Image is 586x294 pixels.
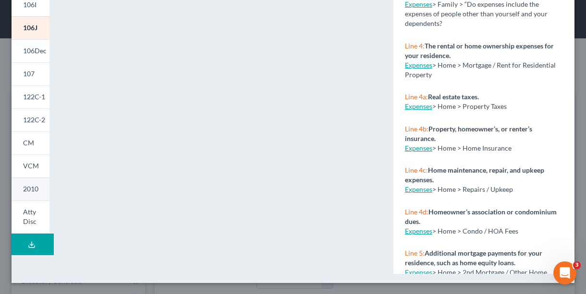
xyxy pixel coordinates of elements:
span: Line 5: [405,249,425,257]
a: 122C-1 [12,85,49,108]
a: Expenses [405,268,432,276]
span: Line 4: [405,42,425,50]
span: Line 4d: [405,208,428,216]
span: > Home > Mortgage / Rent for Residential Property [405,61,556,79]
strong: Homeowner’s association or condominium dues. [405,208,557,225]
a: Expenses [405,144,432,152]
a: 122C-2 [12,108,49,131]
span: 107 [23,70,35,78]
a: Expenses [405,102,432,110]
span: > Home > Property Taxes [432,102,507,110]
span: 106Dec [23,47,47,55]
span: Atty Disc [23,208,37,225]
iframe: Intercom live chat [553,261,576,284]
strong: The rental or home ownership expenses for your residence. [405,42,554,59]
a: 106J [12,16,49,39]
span: 106I [23,0,37,9]
span: 122C-2 [23,116,45,124]
span: VCM [23,162,39,170]
span: > Home > Condo / HOA Fees [432,227,518,235]
a: VCM [12,154,49,177]
a: Expenses [405,227,432,235]
strong: Real estate taxes. [428,93,479,101]
a: 2010 [12,177,49,200]
a: 106Dec [12,39,49,62]
a: Expenses [405,185,432,193]
span: 106J [23,24,37,32]
span: 122C-1 [23,93,45,101]
span: > Home > 2nd Mortgage / Other Home Expenses [405,268,547,286]
a: CM [12,131,49,154]
a: Expenses [405,61,432,69]
span: 2010 [23,185,38,193]
a: Atty Disc [12,200,49,234]
span: 3 [573,261,581,269]
span: CM [23,139,34,147]
span: > Home > Home Insurance [432,144,512,152]
span: Line 4c: [405,166,428,174]
span: Line 4a: [405,93,428,101]
strong: Additional mortgage payments for your residence, such as home equity loans. [405,249,542,267]
strong: Home maintenance, repair, and upkeep expenses. [405,166,544,184]
span: Line 4b: [405,125,428,133]
a: 107 [12,62,49,85]
strong: Property, homeowner’s, or renter’s insurance. [405,125,532,142]
span: > Home > Repairs / Upkeep [432,185,513,193]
